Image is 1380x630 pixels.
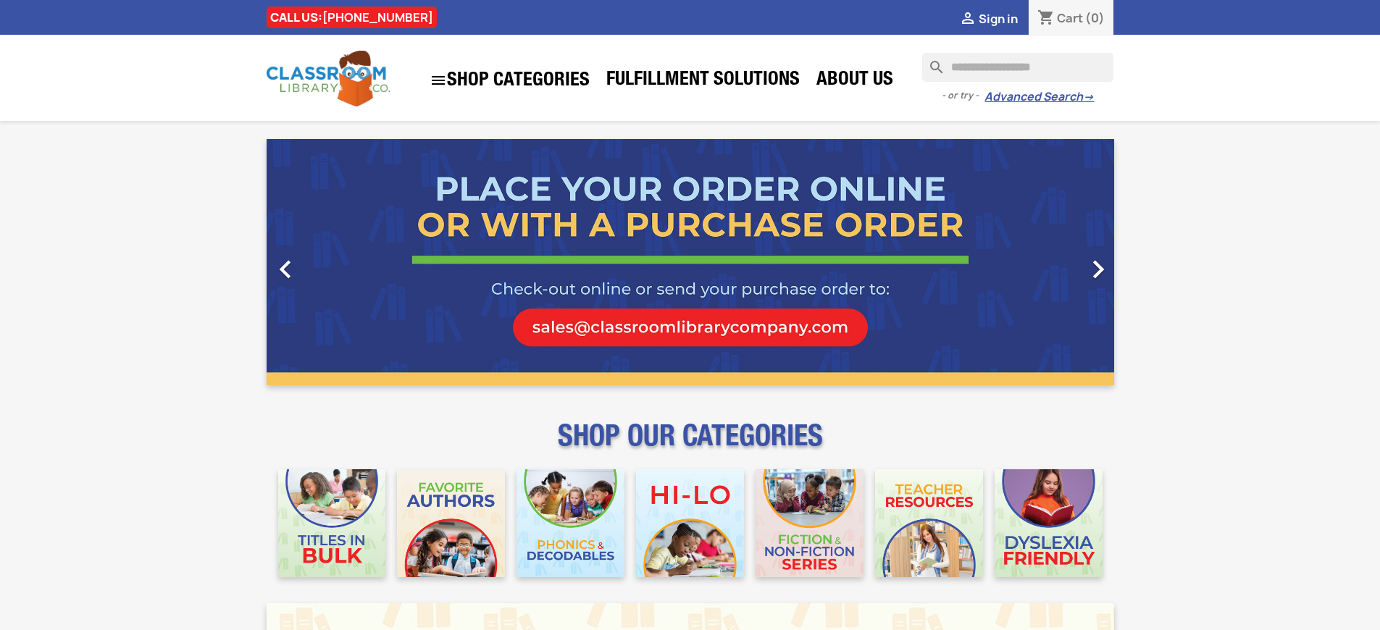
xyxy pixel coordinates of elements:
div: CALL US: [267,7,437,28]
span: Sign in [979,11,1018,27]
span: - or try - [942,88,984,103]
img: CLC_Dyslexia_Mobile.jpg [995,469,1103,577]
a: [PHONE_NUMBER] [322,9,433,25]
p: SHOP OUR CATEGORIES [267,432,1114,458]
a: About Us [809,67,900,96]
span: Cart [1057,10,1083,26]
img: CLC_Phonics_And_Decodables_Mobile.jpg [517,469,624,577]
input: Search [922,53,1113,82]
i:  [959,11,977,28]
a:  Sign in [959,11,1018,27]
i: shopping_cart [1037,10,1055,28]
img: CLC_Bulk_Mobile.jpg [278,469,386,577]
i:  [430,72,447,89]
a: Previous [267,139,394,385]
img: CLC_HiLo_Mobile.jpg [636,469,744,577]
img: CLC_Fiction_Nonfiction_Mobile.jpg [756,469,863,577]
a: Fulfillment Solutions [599,67,807,96]
span: → [1083,90,1094,104]
i:  [267,251,304,287]
img: Classroom Library Company [267,51,390,106]
a: Advanced Search→ [984,90,1094,104]
i: search [922,53,940,70]
a: Next [987,139,1114,385]
i:  [1080,251,1116,287]
a: SHOP CATEGORIES [422,64,597,96]
ul: Carousel container [267,139,1114,385]
img: CLC_Teacher_Resources_Mobile.jpg [875,469,983,577]
img: CLC_Favorite_Authors_Mobile.jpg [397,469,505,577]
span: (0) [1085,10,1105,26]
